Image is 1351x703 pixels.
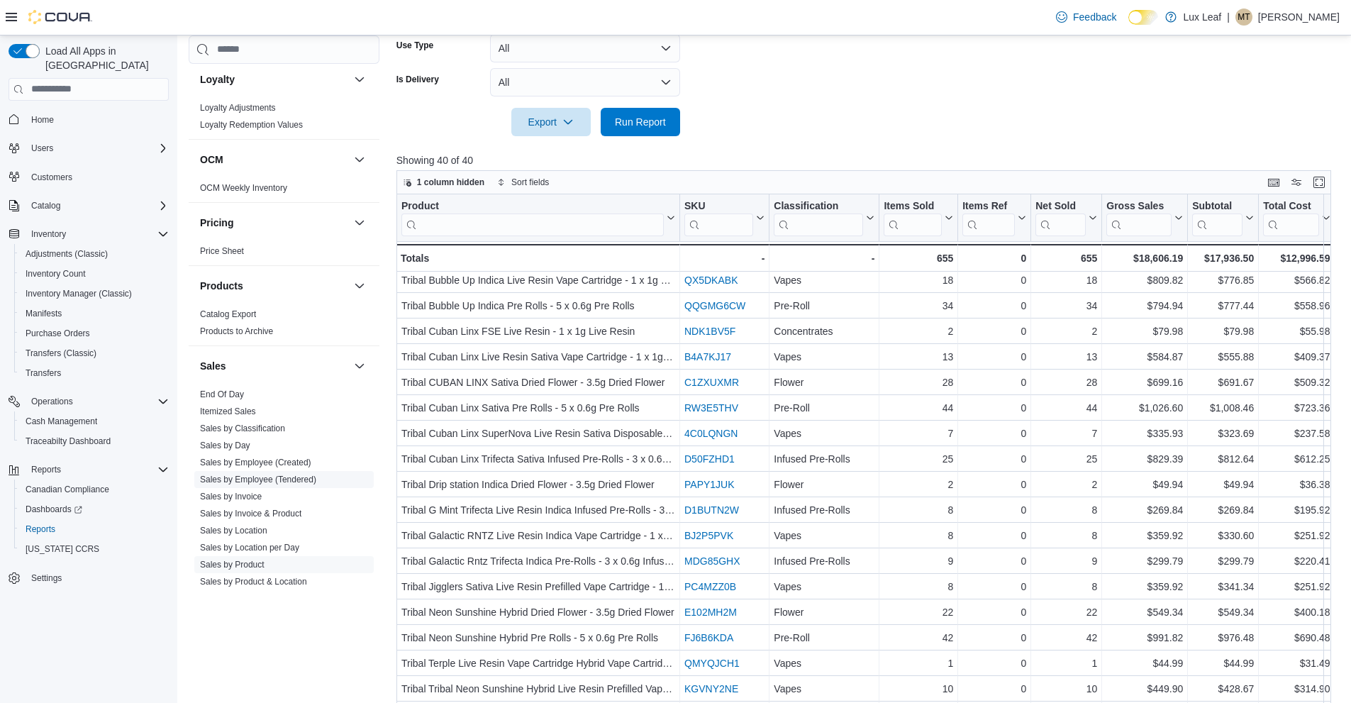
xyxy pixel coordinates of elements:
span: Transfers [20,365,169,382]
span: Home [31,114,54,126]
div: Tribal Bubble Up Indica Pre Rolls - 5 x 0.6g Pre Rolls [401,297,675,314]
div: 0 [962,348,1026,365]
div: Gross Sales [1106,199,1172,213]
button: Canadian Compliance [14,480,174,499]
button: Sales [200,359,348,373]
div: Items Ref [962,199,1015,236]
div: Tribal Galactic RNTZ Live Resin Indica Vape Cartridge - 1 x 1g Vape Cartridge [401,527,675,544]
button: Inventory [26,226,72,243]
a: E102MH2M [684,607,737,618]
button: Users [3,138,174,158]
div: Pre-Roll [774,399,874,416]
div: $812.64 [1192,450,1254,467]
label: Is Delivery [396,74,439,85]
div: $809.82 [1106,272,1183,289]
a: KGVNY2NE [684,683,738,694]
a: Canadian Compliance [20,481,115,498]
a: NDK1BV5F [684,326,735,337]
a: Transfers [20,365,67,382]
div: 25 [884,450,953,467]
button: Inventory Count [14,264,174,284]
span: Feedback [1073,10,1116,24]
div: Subtotal [1192,199,1242,236]
span: Inventory Manager (Classic) [20,285,169,302]
span: Operations [31,396,73,407]
img: Cova [28,10,92,24]
a: BJ2P5PVK [684,530,733,541]
div: $269.84 [1192,502,1254,519]
a: FJ6B6KDA [684,632,733,643]
a: OCM Weekly Inventory [200,183,287,193]
div: 0 [962,374,1026,391]
div: Net Sold [1035,199,1086,213]
button: OCM [200,153,348,167]
div: 8 [1035,502,1097,519]
div: 0 [962,323,1026,340]
a: Inventory Manager (Classic) [20,285,138,302]
nav: Complex example [9,104,169,626]
span: Inventory Manager (Classic) [26,288,132,299]
div: Tribal Cuban Linx Trifecta Sativa Infused Pre-Rolls - 3 x 0.6g Infused Pre Rolls [401,450,675,467]
p: Showing 40 of 40 [396,153,1341,167]
button: OCM [351,151,368,168]
span: Load All Apps in [GEOGRAPHIC_DATA] [40,44,169,72]
div: - [684,250,765,267]
div: $335.93 [1106,425,1183,442]
div: Tribal Cuban Linx Live Resin Sativa Vape Cartridge - 1 x 1g Vape Cartridge [401,348,675,365]
span: Run Report [615,115,666,129]
span: Purchase Orders [26,328,90,339]
button: Users [26,140,59,157]
div: 28 [1035,374,1097,391]
span: Adjustments (Classic) [20,245,169,262]
div: 44 [1035,399,1097,416]
div: Loyalty [189,99,379,139]
button: SKU [684,199,765,236]
button: Keyboard shortcuts [1265,174,1282,191]
a: Dashboards [20,501,88,518]
button: Export [511,108,591,136]
div: Items Sold [884,199,942,236]
div: Tribal Drip station Indica Dried Flower - 3.5g Dried Flower [401,476,675,493]
span: OCM Weekly Inventory [200,182,287,194]
div: Subtotal [1192,199,1242,213]
a: D1BUTN2W [684,504,739,516]
button: Run Report [601,108,680,136]
a: Purchase Orders [20,325,96,342]
div: Marissa Trottier [1235,9,1252,26]
span: Inventory [26,226,169,243]
div: 34 [884,297,953,314]
span: Dashboards [20,501,169,518]
span: Loyalty Adjustments [200,102,276,114]
a: Home [26,111,60,128]
div: Vapes [774,272,874,289]
span: Canadian Compliance [26,484,109,495]
button: All [490,34,680,62]
button: Loyalty [200,72,348,87]
span: Operations [26,393,169,410]
div: $12,996.59 [1263,250,1330,267]
div: SKU [684,199,753,213]
div: 2 [884,476,953,493]
div: Infused Pre-Rolls [774,502,874,519]
span: Sales by Invoice & Product [200,508,301,519]
div: $55.98 [1263,323,1330,340]
div: Total Cost [1263,199,1318,236]
a: Itemized Sales [200,406,256,416]
a: QMYQJCH1 [684,658,740,669]
button: All [490,68,680,96]
div: Vapes [774,425,874,442]
button: Products [351,277,368,294]
div: $584.87 [1106,348,1183,365]
div: $829.39 [1106,450,1183,467]
div: 13 [1035,348,1097,365]
a: Sales by Employee (Created) [200,458,311,467]
div: 7 [884,425,953,442]
button: Sales [351,358,368,375]
a: QX5DKABK [684,275,738,286]
button: Reports [26,461,67,478]
div: 0 [962,399,1026,416]
div: Products [189,306,379,345]
button: Inventory Manager (Classic) [14,284,174,304]
a: Sales by Product [200,560,265,570]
